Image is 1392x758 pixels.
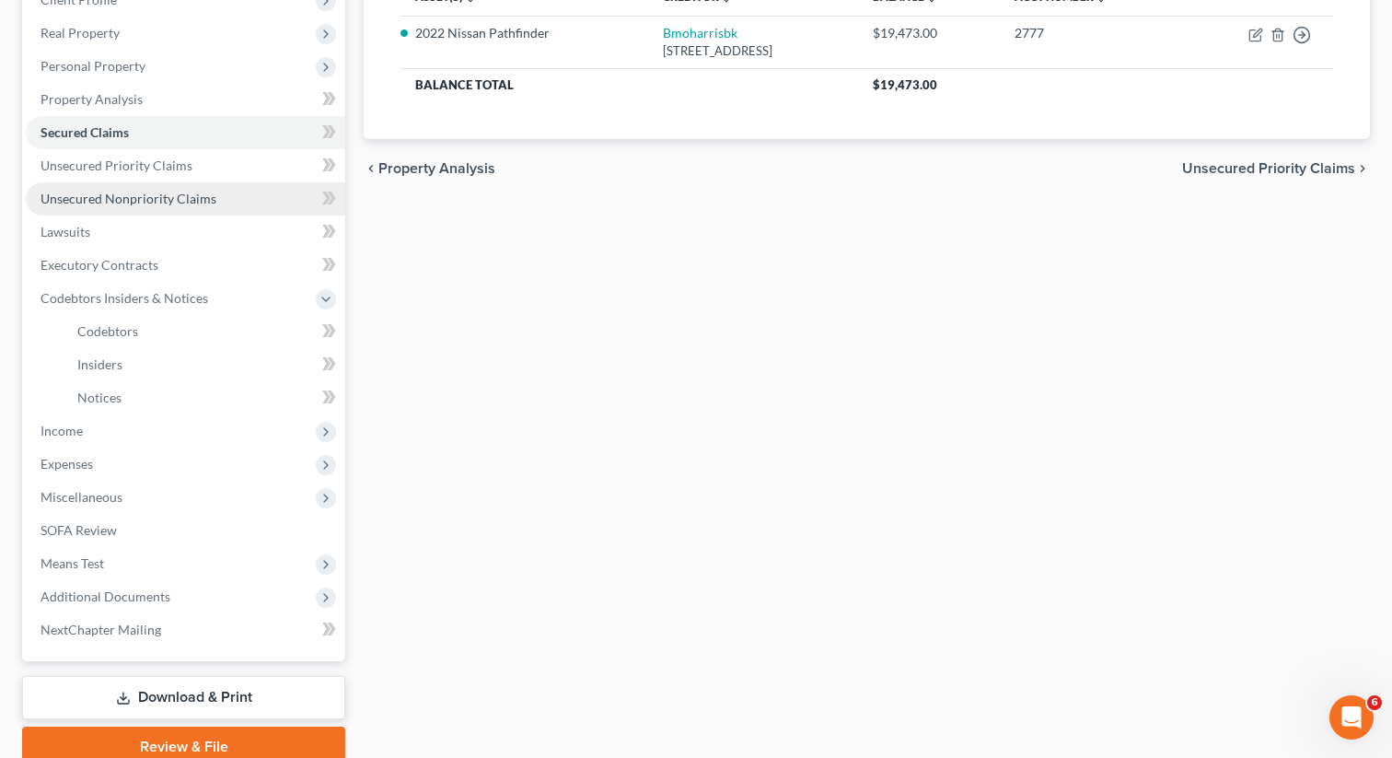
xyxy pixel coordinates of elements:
span: Expenses [41,456,93,472]
a: Unsecured Priority Claims [26,149,345,182]
a: Notices [63,381,345,414]
span: Property Analysis [41,91,143,107]
span: Means Test [41,555,104,571]
button: Unsecured Priority Claims chevron_right [1182,161,1370,176]
iframe: Intercom live chat [1329,695,1374,740]
th: Balance Total [400,68,858,101]
a: Bmoharrisbk [663,25,737,41]
span: Insiders [77,356,122,372]
a: Secured Claims [26,116,345,149]
a: Codebtors [63,315,345,348]
span: Lawsuits [41,224,90,239]
span: Unsecured Priority Claims [41,157,192,173]
a: Property Analysis [26,83,345,116]
i: chevron_right [1355,161,1370,176]
div: $19,473.00 [873,24,985,42]
span: Secured Claims [41,124,129,140]
span: Notices [77,390,122,405]
span: Unsecured Priority Claims [1182,161,1355,176]
i: chevron_left [364,161,378,176]
span: Property Analysis [378,161,495,176]
a: Unsecured Nonpriority Claims [26,182,345,216]
span: NextChapter Mailing [41,622,161,637]
a: Insiders [63,348,345,381]
a: Lawsuits [26,216,345,249]
span: Executory Contracts [41,257,158,273]
span: Additional Documents [41,589,170,604]
a: Download & Print [22,676,345,719]
div: 2777 [1015,24,1168,42]
a: SOFA Review [26,514,345,547]
span: Unsecured Nonpriority Claims [41,191,216,206]
span: SOFA Review [41,522,117,538]
span: $19,473.00 [873,77,937,92]
span: Personal Property [41,58,145,74]
a: NextChapter Mailing [26,613,345,647]
div: [STREET_ADDRESS] [663,42,843,60]
span: Income [41,423,83,438]
a: Executory Contracts [26,249,345,282]
button: chevron_left Property Analysis [364,161,495,176]
span: Codebtors [77,323,138,339]
span: Real Property [41,25,120,41]
li: 2022 Nissan Pathfinder [415,24,633,42]
span: Miscellaneous [41,489,122,505]
span: 6 [1367,695,1382,710]
span: Codebtors Insiders & Notices [41,290,208,306]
